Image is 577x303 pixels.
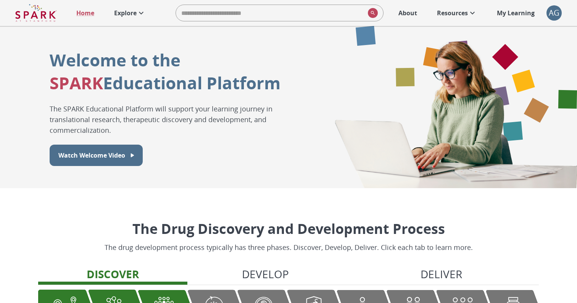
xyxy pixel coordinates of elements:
p: The drug development process typically has three phases. Discover, Develop, Deliver. Click each t... [105,242,473,253]
button: search [365,5,378,21]
p: Resources [437,8,468,18]
a: My Learning [493,5,539,21]
p: The SPARK Educational Platform will support your learning journey in translational research, ther... [50,103,313,135]
a: About [395,5,421,21]
p: Welcome to the Educational Platform [50,48,280,94]
p: Home [76,8,94,18]
p: Explore [114,8,137,18]
p: Discover [87,266,139,282]
p: The Drug Discovery and Development Process [105,219,473,239]
p: My Learning [497,8,535,18]
img: Logo of SPARK at Stanford [15,4,56,22]
p: Develop [242,266,289,282]
a: Explore [110,5,150,21]
p: Watch Welcome Video [58,151,125,160]
button: account of current user [546,5,562,21]
a: Resources [433,5,481,21]
p: Deliver [421,266,462,282]
a: Home [73,5,98,21]
span: SPARK [50,71,103,94]
div: AG [546,5,562,21]
p: About [398,8,417,18]
button: Watch Welcome Video [50,145,143,166]
div: Graphic showing various drug development icons within hexagons fading across the screen [313,26,577,188]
